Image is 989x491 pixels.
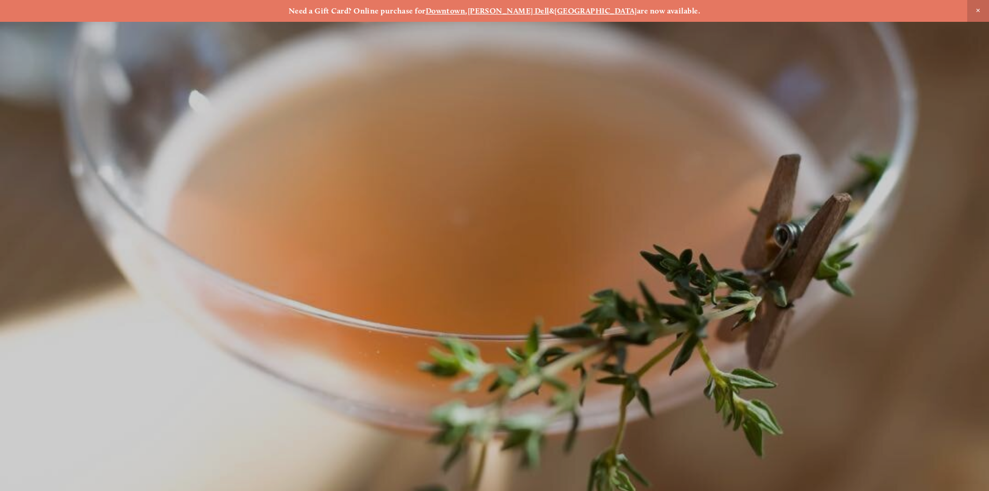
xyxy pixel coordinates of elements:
a: [PERSON_NAME] Dell [468,6,549,16]
strong: & [549,6,554,16]
a: [GEOGRAPHIC_DATA] [554,6,637,16]
strong: are now available. [637,6,700,16]
strong: , [465,6,467,16]
strong: Need a Gift Card? Online purchase for [289,6,426,16]
a: Downtown [426,6,466,16]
